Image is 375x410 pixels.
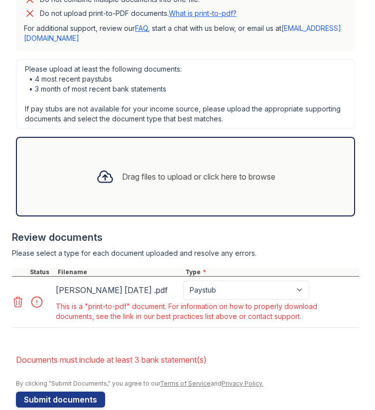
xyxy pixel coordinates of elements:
[56,282,179,298] div: [PERSON_NAME] [DATE] .pdf
[160,380,211,387] a: Terms of Service
[222,380,263,387] a: Privacy Policy.
[183,268,359,276] div: Type
[12,248,359,258] div: Please select a type for each document uploaded and resolve any errors.
[56,268,183,276] div: Filename
[28,268,56,276] div: Status
[56,302,357,321] div: This is a "print-to-pdf" document. For information on how to properly download documents, see the...
[24,24,341,42] a: [EMAIL_ADDRESS][DOMAIN_NAME]
[40,8,237,18] p: Do not upload print-to-PDF documents.
[24,23,347,43] p: For additional support, review our , start a chat with us below, or email us at
[169,9,237,17] a: What is print-to-pdf?
[16,392,105,408] button: Submit documents
[12,230,359,244] div: Review documents
[122,171,275,183] div: Drag files to upload or click here to browse
[135,24,148,32] a: FAQ
[16,350,359,370] li: Documents must include at least 3 bank statement(s)
[16,380,359,388] div: By clicking "Submit Documents," you agree to our and
[16,59,355,129] div: Please upload at least the following documents: • 4 most recent paystubs • 3 month of most recent...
